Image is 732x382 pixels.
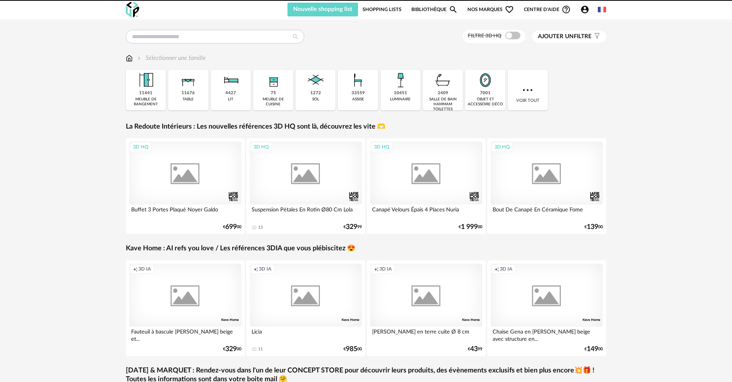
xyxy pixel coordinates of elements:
[592,33,600,40] span: Filter icon
[390,97,411,102] div: luminaire
[312,97,319,102] div: sol
[126,138,245,234] a: 3D HQ Buffet 3 Portes Plaqué Noyer Galdo €69900
[126,122,385,131] a: La Redoute Intérieurs : Les nouvelles références 3D HQ sont là, découvrez les vite 🫶
[223,224,241,230] div: € 00
[500,266,512,272] span: 3D IA
[287,3,358,16] button: Nouvelle shopping list
[129,205,241,220] div: Buffet 3 Portes Plaqué Noyer Galdo
[310,90,321,96] div: 1272
[411,3,458,16] a: BibliothèqueMagnify icon
[225,224,237,230] span: 699
[470,347,478,352] span: 43
[580,5,589,14] span: Account Circle icon
[250,205,362,220] div: Suspension Pétales En Rotin Ø80 Cm Lola
[129,327,241,342] div: Fauteuil à bascule [PERSON_NAME] beige et...
[379,266,392,272] span: 3D IA
[367,138,486,234] a: 3D HQ Canapé Velours Épais 4 Places Nuria €1 99900
[352,97,364,102] div: assise
[225,90,236,96] div: 4427
[438,90,448,96] div: 2409
[128,97,164,107] div: meuble de rangement
[344,224,362,230] div: € 99
[505,5,514,14] span: Heart Outline icon
[371,142,393,152] div: 3D HQ
[346,347,357,352] span: 985
[305,70,326,90] img: Sol.png
[246,260,365,356] a: Creation icon 3D IA Licia 11 €98500
[587,347,598,352] span: 149
[487,138,606,234] a: 3D HQ Bout De Canapé En Céramique Fome €13900
[181,90,195,96] div: 11676
[139,90,152,96] div: 11441
[587,224,598,230] span: 139
[521,83,535,97] img: more.7b13dc1.svg
[178,70,199,90] img: Table.png
[136,54,142,63] img: svg+xml;base64,PHN2ZyB3aWR0aD0iMTYiIGhlaWdodD0iMTYiIHZpZXdCb3g9IjAgMCAxNiAxNiIgZmlsbD0ibm9uZSIgeG...
[508,70,548,110] div: Voir tout
[394,90,407,96] div: 10451
[126,2,139,18] img: OXP
[584,347,603,352] div: € 00
[250,327,362,342] div: Licia
[487,260,606,356] a: Creation icon 3D IA Chaise Gena en [PERSON_NAME] beige avec structure en... €14900
[346,224,357,230] span: 329
[524,5,571,14] span: Centre d'aideHelp Circle Outline icon
[584,224,603,230] div: € 00
[344,347,362,352] div: € 00
[370,327,482,342] div: [PERSON_NAME] en terre cuite Ø 8 cm
[126,260,245,356] a: Creation icon 3D IA Fauteuil à bascule [PERSON_NAME] beige et... €32900
[220,70,241,90] img: Literie.png
[491,142,513,152] div: 3D HQ
[494,266,499,272] span: Creation icon
[138,266,151,272] span: 3D IA
[246,138,365,234] a: 3D HQ Suspension Pétales En Rotin Ø80 Cm Lola 13 €32999
[491,205,603,220] div: Bout De Canapé En Céramique Fome
[538,34,574,39] span: Ajouter un
[467,3,514,16] span: Nos marques
[126,54,133,63] img: svg+xml;base64,PHN2ZyB3aWR0aD0iMTYiIGhlaWdodD0iMTciIHZpZXdCb3g9IjAgMCAxNiAxNyIgZmlsbD0ibm9uZSIgeG...
[468,33,501,39] span: Filtre 3D HQ
[390,70,411,90] img: Luminaire.png
[183,97,194,102] div: table
[225,347,237,352] span: 329
[461,224,478,230] span: 1 999
[580,5,593,14] span: Account Circle icon
[363,3,401,16] a: Shopping Lists
[480,90,491,96] div: 7001
[352,90,365,96] div: 33559
[258,225,263,230] div: 13
[263,70,284,90] img: Rangement.png
[459,224,482,230] div: € 00
[258,347,263,352] div: 11
[271,90,276,96] div: 75
[370,205,482,220] div: Canapé Velours Épais 4 Places Nuria
[475,70,496,90] img: Miroir.png
[468,347,482,352] div: € 99
[348,70,368,90] img: Assise.png
[228,97,233,102] div: lit
[293,6,352,12] span: Nouvelle shopping list
[598,5,606,14] img: fr
[136,70,156,90] img: Meuble%20de%20rangement.png
[130,142,152,152] div: 3D HQ
[425,97,461,112] div: salle de bain hammam toilettes
[255,97,291,107] div: meuble de cuisine
[136,54,206,63] div: Sélectionner une famille
[562,5,571,14] span: Help Circle Outline icon
[532,31,606,43] button: Ajouter unfiltre Filter icon
[126,244,355,253] a: Kave Home : AI refs you love / Les références 3DIA que vous plébiscitez 😍
[449,5,458,14] span: Magnify icon
[259,266,271,272] span: 3D IA
[467,97,503,107] div: objet et accessoire déco
[367,260,486,356] a: Creation icon 3D IA [PERSON_NAME] en terre cuite Ø 8 cm €4399
[374,266,379,272] span: Creation icon
[250,142,272,152] div: 3D HQ
[491,327,603,342] div: Chaise Gena en [PERSON_NAME] beige avec structure en...
[433,70,453,90] img: Salle%20de%20bain.png
[133,266,138,272] span: Creation icon
[538,33,592,40] span: filtre
[254,266,258,272] span: Creation icon
[223,347,241,352] div: € 00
